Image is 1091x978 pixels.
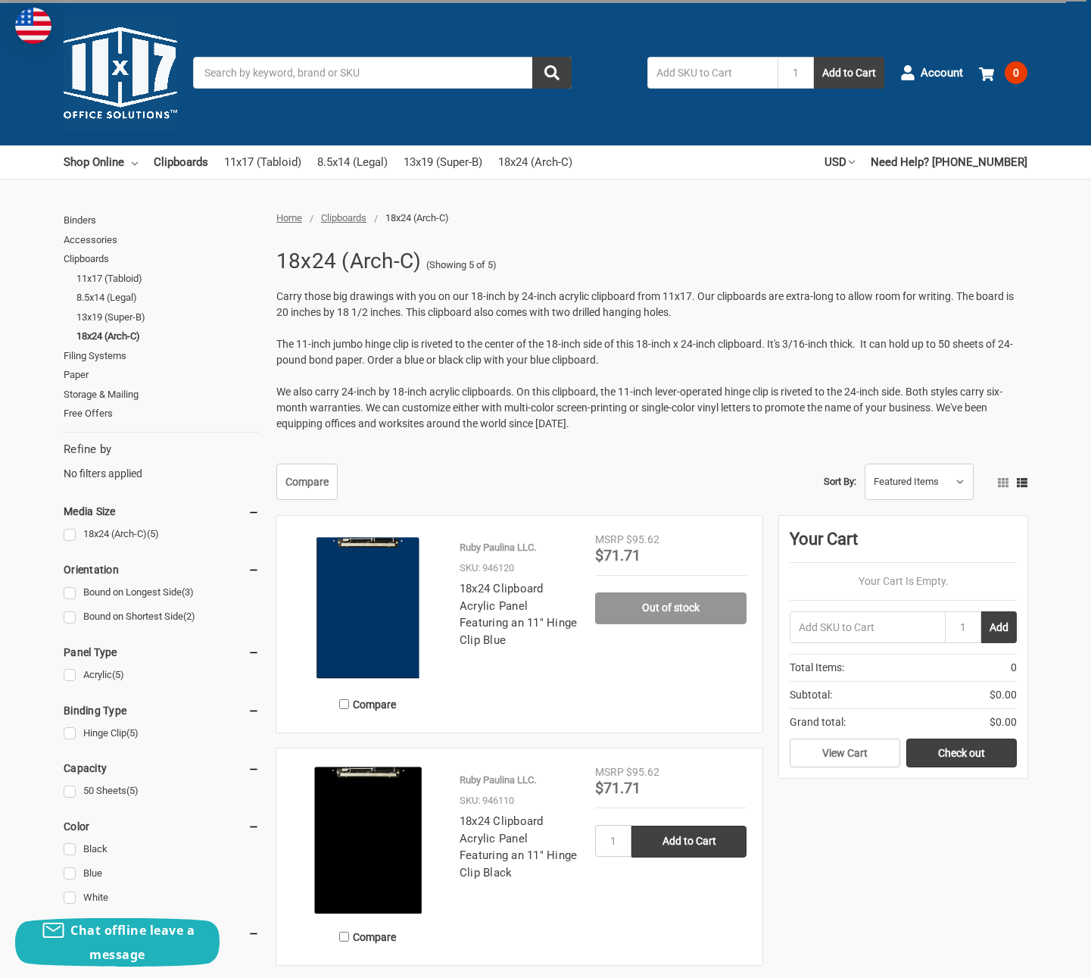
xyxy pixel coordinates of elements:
h5: Orientation [64,561,260,579]
a: Shop Online [64,145,138,179]
a: Bound on Shortest Side [64,607,260,627]
span: (5) [126,785,139,796]
h5: Capacity [64,759,260,777]
a: Home [276,212,302,223]
span: $0.00 [990,714,1017,730]
img: duty and tax information for United States [15,8,51,44]
a: Binders [64,211,260,230]
a: Filing Systems [64,346,260,366]
p: SKU: 946120 [460,561,514,576]
a: 13x19 (Super-B) [404,145,482,179]
img: 11x17.com [64,16,177,130]
input: Search by keyword, brand or SKU [193,57,572,89]
a: Blue [64,864,260,884]
a: 8.5x14 (Legal) [76,288,260,308]
a: 11x17 (Tabloid) [224,145,301,179]
span: (5) [112,669,124,680]
a: 0 [979,53,1027,92]
span: Account [921,64,963,82]
a: 18x24 (Arch-C) [76,327,260,346]
input: Add to Cart [631,826,747,858]
a: Clipboards [64,249,260,269]
button: Add [981,611,1017,643]
span: $95.62 [626,533,659,545]
input: Compare [339,932,349,942]
a: Acrylic [64,665,260,686]
span: 18x24 (Arch-C) [385,212,449,223]
label: Sort By: [824,470,856,493]
span: (Showing 5 of 5) [426,258,497,273]
span: Subtotal: [790,687,832,703]
a: 18x24 (Arch-C) [498,145,572,179]
button: Add to Cart [814,57,884,89]
p: Ruby Paulina LLC. [460,773,536,788]
span: (5) [147,528,159,539]
a: 11x17 (Tabloid) [76,269,260,289]
span: $71.71 [595,546,641,564]
span: $71.71 [595,779,641,797]
a: Clipboards [321,212,366,223]
a: Clipboards [154,145,208,179]
a: Compare [276,464,338,500]
span: $95.62 [626,766,659,778]
div: MSRP [595,532,624,548]
a: 13x19 (Super-B) [76,308,260,327]
h5: Binding Type [64,701,260,720]
div: No filters applied [64,441,260,482]
a: 18x24 Clipboard Acrylic Panel Featuring an 11" Hinge Clip Blue [460,582,578,647]
a: Free Offers [64,404,260,423]
input: Add SKU to Cart [790,611,945,643]
a: Hinge Clip [64,723,260,744]
a: Check out [906,739,1017,767]
a: View Cart [790,739,900,767]
a: Paper [64,365,260,385]
span: Chat offline leave a message [70,922,195,963]
a: Account [900,53,963,92]
input: Compare [339,699,349,709]
h5: Media Size [64,502,260,520]
span: Total Items: [790,660,844,676]
a: Out of stock [595,592,747,624]
span: The 11-inch jumbo hinge clip is riveted to the center of the 18-inch side of this 18-inch x 24-in... [276,338,1013,366]
span: $0.00 [990,687,1017,703]
input: Add SKU to Cart [647,57,778,89]
label: Compare [292,924,444,949]
a: Bound on Longest Side [64,583,260,603]
a: 18x24 (Arch-C) [64,524,260,545]
img: 18x24 Clipboard Acrylic Panel Featuring an 11" Hinge Clip Black [292,764,444,916]
a: Need Help? [PHONE_NUMBER] [871,145,1027,179]
h5: Panel Type [64,643,260,661]
span: (5) [126,727,139,739]
a: Black [64,839,260,860]
span: We also carry 24-inch by 18-inch acrylic clipboards. On this clipboard, the 11-inch lever-operate... [276,386,1002,430]
div: MSRP [595,764,624,780]
span: (2) [183,611,195,622]
h1: 18x24 (Arch-C) [276,242,422,281]
span: Carry those big drawings with you on our 18-inch by 24-inch acrylic clipboard from 11x17. Our cli... [276,290,1014,318]
span: Grand total: [790,714,846,730]
p: Your Cart Is Empty. [790,573,1017,589]
span: (3) [182,586,194,598]
img: 18x24 Clipboard Acrylic Panel Featuring an 11" Hinge Clip Blue [292,532,444,683]
a: White [64,888,260,908]
a: 8.5x14 (Legal) [317,145,388,179]
span: 0 [1005,61,1027,84]
a: USD [824,145,855,179]
button: Chat offline leave a message [15,918,220,967]
a: 18x24 Clipboard Acrylic Panel Featuring an 11" Hinge Clip Black [460,814,578,880]
h5: Refine by [64,441,260,458]
h5: Color [64,817,260,836]
p: Ruby Paulina LLC. [460,540,536,555]
a: 50 Sheets [64,781,260,801]
a: Storage & Mailing [64,385,260,405]
p: SKU: 946110 [460,793,514,808]
a: Accessories [64,230,260,250]
label: Compare [292,692,444,717]
div: Your Cart [790,526,1017,563]
span: 0 [1011,660,1017,676]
